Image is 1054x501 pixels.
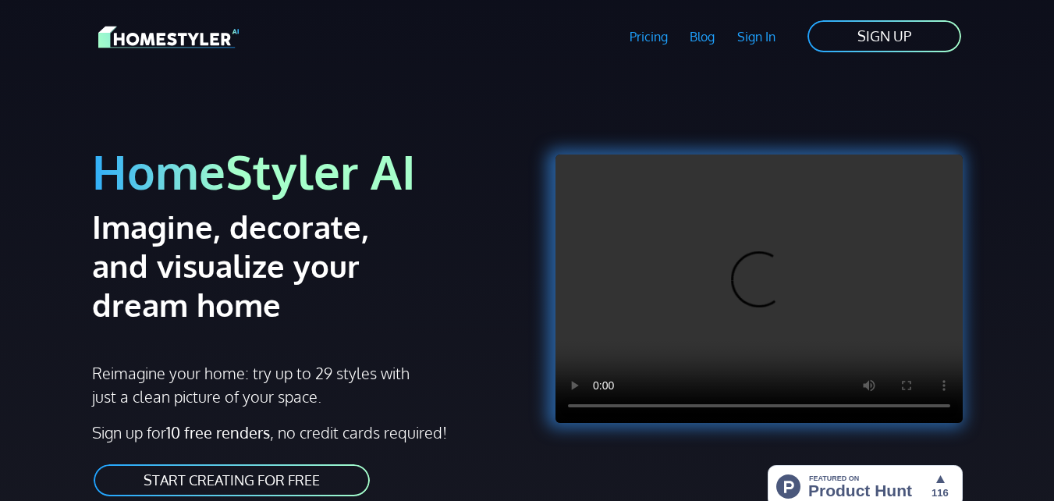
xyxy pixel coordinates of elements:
a: START CREATING FOR FREE [92,463,371,498]
a: Pricing [618,19,679,55]
a: SIGN UP [806,19,963,54]
strong: 10 free renders [166,422,270,442]
p: Reimagine your home: try up to 29 styles with just a clean picture of your space. [92,361,412,408]
img: HomeStyler AI logo [98,23,239,51]
a: Sign In [726,19,787,55]
a: Blog [679,19,726,55]
h1: HomeStyler AI [92,142,518,201]
p: Sign up for , no credit cards required! [92,421,518,444]
h2: Imagine, decorate, and visualize your dream home [92,207,433,324]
